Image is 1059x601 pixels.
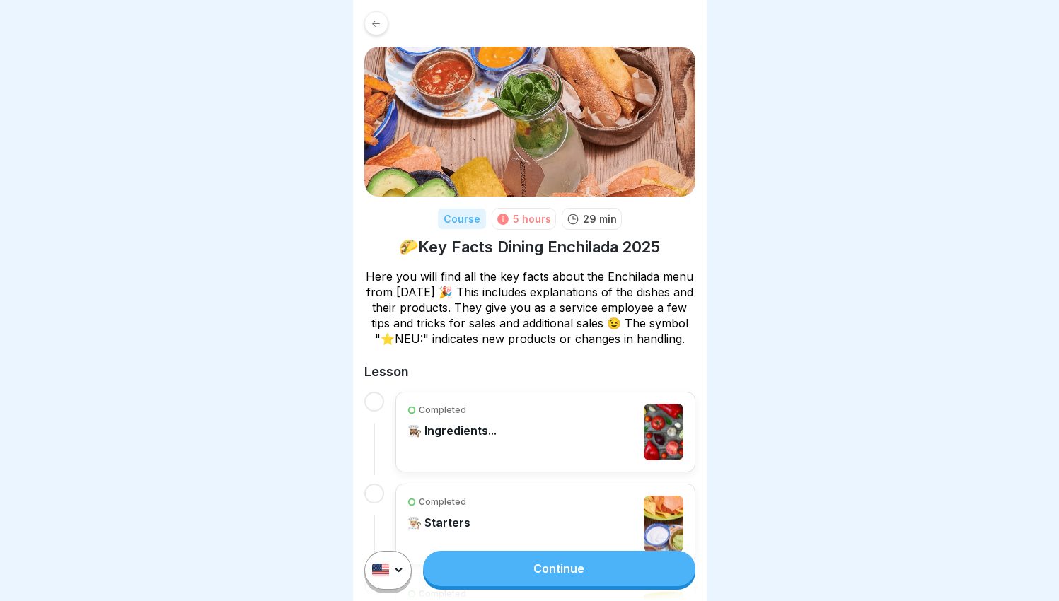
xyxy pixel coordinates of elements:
img: chgsgd1ujsxl7q39ahom387w.png [364,47,695,197]
h1: 🌮Key Facts Dining Enchilada 2025 [399,237,660,257]
img: us.svg [372,564,389,577]
p: Completed [419,404,466,416]
a: Completed👩🏽‍🍳 Ingredients... [407,404,683,460]
img: clkmgedqv005c3o6wj9pbrvc4.jpg [644,404,683,460]
div: Course [438,209,486,229]
a: Continue [423,551,695,586]
p: 👨🏼‍🍳 Starters [407,515,470,530]
h2: Lesson [364,363,695,380]
p: 29 min [583,211,617,226]
img: clxodz2cd000i3b6kbfjpd9wh.jpg [644,496,683,552]
p: 👩🏽‍🍳 Ingredients... [407,424,497,438]
p: Here you will find all the key facts about the Enchilada menu from [DATE] 🎉 This includes explana... [364,269,695,346]
a: Completed👨🏼‍🍳 Starters [407,496,683,552]
p: Completed [419,496,466,508]
div: 5 hours [513,211,551,226]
